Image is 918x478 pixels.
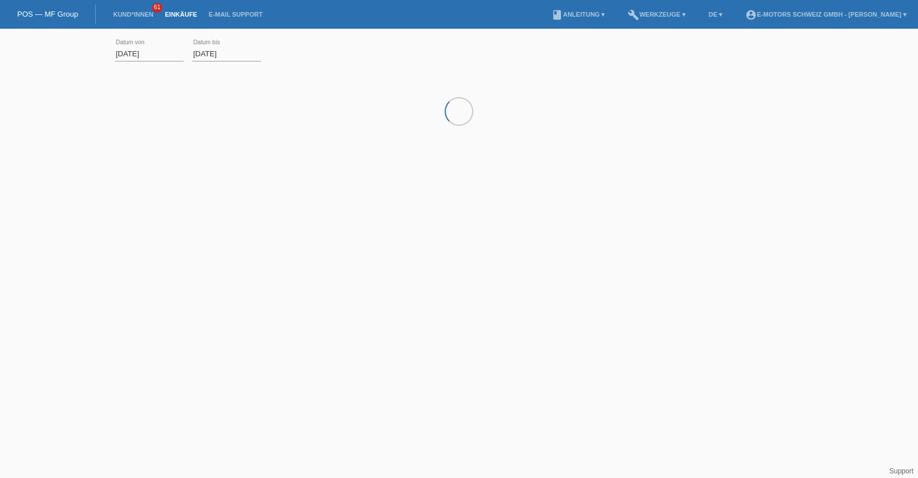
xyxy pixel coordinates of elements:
a: bookAnleitung ▾ [546,11,610,18]
a: account_circleE-Motors Schweiz GmbH - [PERSON_NAME] ▾ [740,11,912,18]
a: Einkäufe [159,11,203,18]
i: build [628,9,639,21]
a: POS — MF Group [17,10,78,18]
i: book [551,9,563,21]
a: Kund*innen [107,11,159,18]
i: account_circle [745,9,757,21]
span: 61 [152,3,162,13]
a: DE ▾ [703,11,728,18]
a: E-Mail Support [203,11,269,18]
a: Support [889,467,913,475]
a: buildWerkzeuge ▾ [622,11,691,18]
